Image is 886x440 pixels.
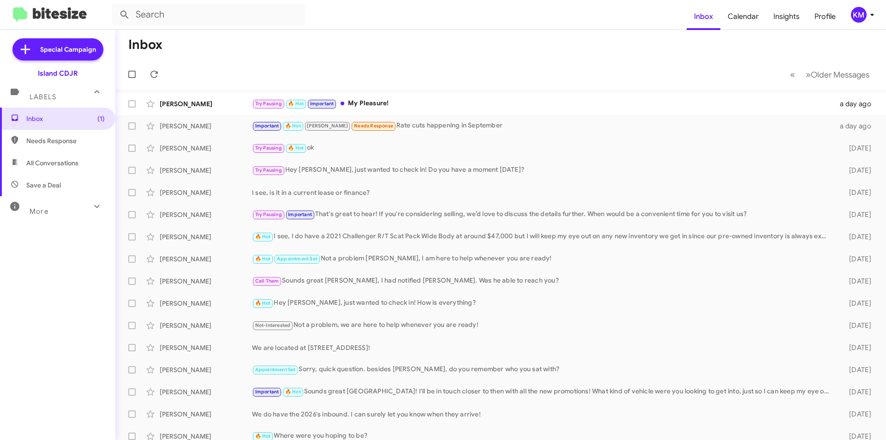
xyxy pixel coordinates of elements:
[800,65,875,84] button: Next
[160,343,252,352] div: [PERSON_NAME]
[255,167,282,173] span: Try Pausing
[30,207,48,216] span: More
[160,387,252,397] div: [PERSON_NAME]
[160,144,252,153] div: [PERSON_NAME]
[834,410,879,419] div: [DATE]
[255,101,282,107] span: Try Pausing
[160,232,252,241] div: [PERSON_NAME]
[784,65,801,84] button: Previous
[112,4,305,26] input: Search
[834,99,879,108] div: a day ago
[252,143,834,153] div: ok
[790,69,795,80] span: «
[160,99,252,108] div: [PERSON_NAME]
[12,38,103,60] a: Special Campaign
[26,158,78,168] span: All Conversations
[26,114,105,123] span: Inbox
[252,298,834,308] div: Hey [PERSON_NAME], just wanted to check in! How is everything?
[288,101,304,107] span: 🔥 Hot
[255,300,271,306] span: 🔥 Hot
[255,367,296,373] span: Appointment Set
[252,343,834,352] div: We are located at [STREET_ADDRESS]!
[834,121,879,131] div: a day ago
[160,321,252,330] div: [PERSON_NAME]
[252,320,834,331] div: Not a problem, we are here to help whenever you are ready!
[255,123,279,129] span: Important
[834,365,879,374] div: [DATE]
[310,101,334,107] span: Important
[255,389,279,395] span: Important
[354,123,393,129] span: Needs Response
[834,299,879,308] div: [DATE]
[252,165,834,175] div: Hey [PERSON_NAME], just wanted to check in! Do you have a moment [DATE]?
[160,277,252,286] div: [PERSON_NAME]
[255,234,271,240] span: 🔥 Hot
[160,210,252,219] div: [PERSON_NAME]
[834,188,879,197] div: [DATE]
[834,210,879,219] div: [DATE]
[160,166,252,175] div: [PERSON_NAME]
[252,188,834,197] div: I see, is it in a current lease or finance?
[252,231,834,242] div: I see, I do have a 2021 Challenger R/T Scat Pack Wide Body at around $47,000 but I will keep my e...
[252,386,834,397] div: Sounds great [GEOGRAPHIC_DATA]! I'll be in touch closer to then with all the new promotions! What...
[160,299,252,308] div: [PERSON_NAME]
[160,121,252,131] div: [PERSON_NAME]
[26,136,105,145] span: Needs Response
[834,387,879,397] div: [DATE]
[252,364,834,375] div: Sorry, quick question. besides [PERSON_NAME], do you remember who you sat with?
[252,253,834,264] div: Not a problem [PERSON_NAME], I am here to help whenever you are ready!
[785,65,875,84] nav: Page navigation example
[252,209,834,220] div: That's great to hear! If you're considering selling, we’d love to discuss the details further. Wh...
[807,3,843,30] a: Profile
[26,181,61,190] span: Save a Deal
[288,145,304,151] span: 🔥 Hot
[255,322,291,328] span: Not-Interested
[851,7,867,23] div: KM
[720,3,766,30] a: Calendar
[834,166,879,175] div: [DATE]
[252,121,834,131] div: Rate cuts happening in September
[252,276,834,286] div: Sounds great [PERSON_NAME], I had notified [PERSON_NAME]. Was he able to reach you?
[834,232,879,241] div: [DATE]
[160,410,252,419] div: [PERSON_NAME]
[277,256,317,262] span: Appointment Set
[811,70,869,80] span: Older Messages
[285,389,301,395] span: 🔥 Hot
[843,7,876,23] button: KM
[255,256,271,262] span: 🔥 Hot
[307,123,348,129] span: [PERSON_NAME]
[834,321,879,330] div: [DATE]
[160,254,252,264] div: [PERSON_NAME]
[766,3,807,30] a: Insights
[30,93,56,101] span: Labels
[252,98,834,109] div: My Pleasure!
[834,343,879,352] div: [DATE]
[160,188,252,197] div: [PERSON_NAME]
[252,410,834,419] div: We do have the 2026's inbound. I can surely let you know when they arrive!
[834,254,879,264] div: [DATE]
[160,365,252,374] div: [PERSON_NAME]
[834,277,879,286] div: [DATE]
[255,211,282,217] span: Try Pausing
[128,37,162,52] h1: Inbox
[255,278,279,284] span: Call Them
[40,45,96,54] span: Special Campaign
[834,144,879,153] div: [DATE]
[97,114,105,123] span: (1)
[288,211,312,217] span: Important
[255,145,282,151] span: Try Pausing
[687,3,720,30] a: Inbox
[806,69,811,80] span: »
[255,433,271,439] span: 🔥 Hot
[38,69,78,78] div: Island CDJR
[285,123,301,129] span: 🔥 Hot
